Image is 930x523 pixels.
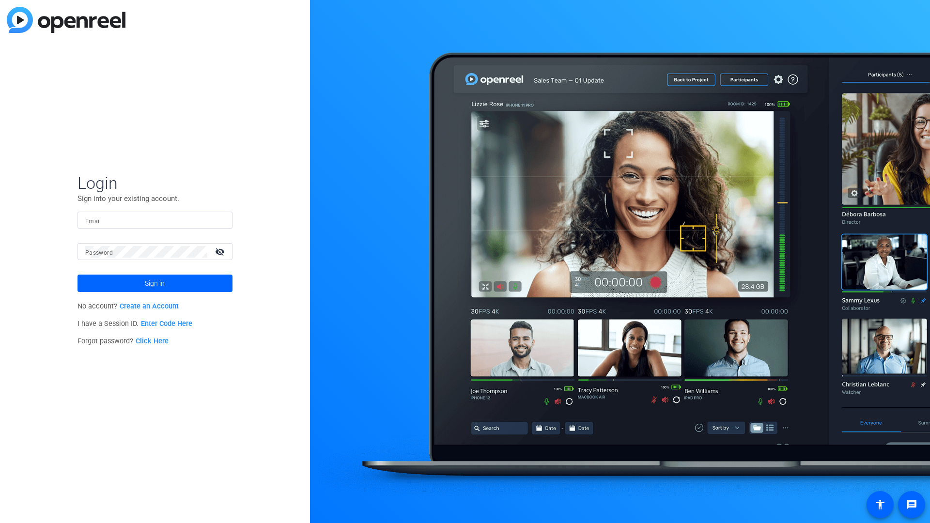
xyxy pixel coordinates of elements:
mat-icon: message [906,499,917,510]
mat-label: Email [85,218,101,225]
span: No account? [77,302,179,310]
span: Login [77,173,232,193]
mat-label: Password [85,249,113,256]
span: I have a Session ID. [77,320,192,328]
a: Click Here [136,337,169,345]
span: Sign in [145,271,165,295]
img: blue-gradient.svg [7,7,125,33]
p: Sign into your existing account. [77,193,232,204]
a: Create an Account [120,302,179,310]
mat-icon: accessibility [874,499,886,510]
mat-icon: visibility_off [209,245,232,259]
span: Forgot password? [77,337,169,345]
a: Enter Code Here [141,320,192,328]
input: Enter Email Address [85,215,225,226]
button: Sign in [77,275,232,292]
